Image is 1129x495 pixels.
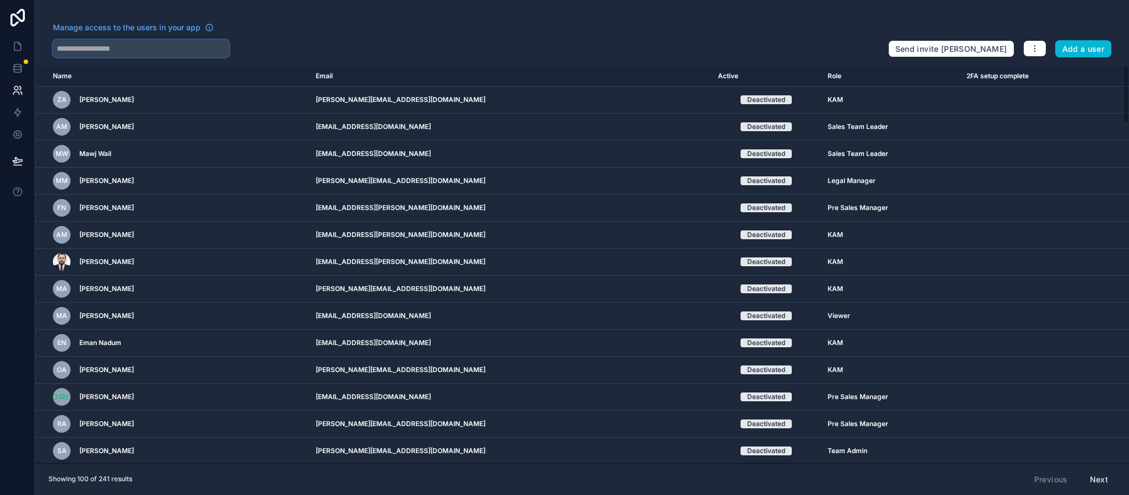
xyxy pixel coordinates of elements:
[828,365,843,374] span: KAM
[828,338,843,347] span: KAM
[57,419,67,428] span: RA
[309,384,712,411] td: [EMAIL_ADDRESS][DOMAIN_NAME]
[57,338,66,347] span: EN
[828,257,843,266] span: KAM
[53,22,214,33] a: Manage access to the users in your app
[79,284,134,293] span: [PERSON_NAME]
[828,419,888,428] span: Pre Sales Manager
[57,365,67,374] span: OA
[309,87,712,114] td: [PERSON_NAME][EMAIL_ADDRESS][DOMAIN_NAME]
[79,122,134,131] span: [PERSON_NAME]
[57,446,67,455] span: SA
[79,95,134,104] span: [PERSON_NAME]
[309,249,712,276] td: [EMAIL_ADDRESS][PERSON_NAME][DOMAIN_NAME]
[35,66,309,87] th: Name
[1055,40,1112,58] button: Add a user
[711,66,820,87] th: Active
[309,168,712,195] td: [PERSON_NAME][EMAIL_ADDRESS][DOMAIN_NAME]
[747,338,785,347] div: Deactivated
[309,357,712,384] td: [PERSON_NAME][EMAIL_ADDRESS][DOMAIN_NAME]
[79,176,134,185] span: [PERSON_NAME]
[79,365,134,374] span: [PERSON_NAME]
[57,203,66,212] span: FN
[828,311,850,320] span: Viewer
[79,311,134,320] span: [PERSON_NAME]
[56,230,67,239] span: AM
[747,257,785,266] div: Deactivated
[828,95,843,104] span: KAM
[828,149,888,158] span: Sales Team Leader
[309,411,712,438] td: [PERSON_NAME][EMAIL_ADDRESS][DOMAIN_NAME]
[56,284,67,293] span: MA
[747,176,785,185] div: Deactivated
[79,230,134,239] span: [PERSON_NAME]
[828,176,876,185] span: Legal Manager
[57,95,67,104] span: ZA
[747,446,785,455] div: Deactivated
[79,338,121,347] span: Eman Nadum
[888,40,1014,58] button: Send invite [PERSON_NAME]
[309,276,712,303] td: [PERSON_NAME][EMAIL_ADDRESS][DOMAIN_NAME]
[828,122,888,131] span: Sales Team Leader
[309,330,712,357] td: [EMAIL_ADDRESS][DOMAIN_NAME]
[309,66,712,87] th: Email
[828,392,888,401] span: Pre Sales Manager
[309,114,712,141] td: [EMAIL_ADDRESS][DOMAIN_NAME]
[309,141,712,168] td: [EMAIL_ADDRESS][DOMAIN_NAME]
[79,446,134,455] span: [PERSON_NAME]
[821,66,960,87] th: Role
[828,203,888,212] span: Pre Sales Manager
[79,392,134,401] span: [PERSON_NAME]
[56,311,67,320] span: MA
[79,149,111,158] span: Mawj Wail
[747,203,785,212] div: Deactivated
[747,149,785,158] div: Deactivated
[747,122,785,131] div: Deactivated
[53,22,201,33] span: Manage access to the users in your app
[309,303,712,330] td: [EMAIL_ADDRESS][DOMAIN_NAME]
[48,475,132,483] span: Showing 100 of 241 results
[828,446,867,455] span: Team Admin
[747,311,785,320] div: Deactivated
[79,257,134,266] span: [PERSON_NAME]
[1082,470,1116,489] button: Next
[56,122,67,131] span: AM
[828,230,843,239] span: KAM
[747,419,785,428] div: Deactivated
[35,66,1129,463] div: scrollable content
[79,203,134,212] span: [PERSON_NAME]
[828,284,843,293] span: KAM
[747,365,785,374] div: Deactivated
[79,419,134,428] span: [PERSON_NAME]
[309,438,712,465] td: [PERSON_NAME][EMAIL_ADDRESS][DOMAIN_NAME]
[960,66,1088,87] th: 2FA setup complete
[747,230,785,239] div: Deactivated
[747,95,785,104] div: Deactivated
[56,149,68,158] span: MW
[747,284,785,293] div: Deactivated
[56,176,68,185] span: mM
[309,222,712,249] td: [EMAIL_ADDRESS][PERSON_NAME][DOMAIN_NAME]
[747,392,785,401] div: Deactivated
[309,195,712,222] td: [EMAIL_ADDRESS][PERSON_NAME][DOMAIN_NAME]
